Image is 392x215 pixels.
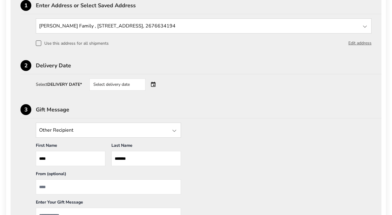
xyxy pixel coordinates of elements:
button: Edit address [348,40,372,47]
div: First Name [36,143,105,151]
div: Enter Address or Select Saved Address [36,3,381,8]
div: Delivery Date [36,63,381,68]
div: Select [36,82,82,87]
strong: DELIVERY DATE* [47,82,82,87]
input: First Name [36,151,105,166]
div: Select delivery date [89,79,145,91]
input: State [36,123,181,138]
label: Use this address for all shipments [36,40,109,46]
input: Last Name [111,151,181,166]
div: From (optional) [36,171,181,179]
div: Last Name [111,143,181,151]
div: 2 [20,60,31,71]
div: 3 [20,104,31,115]
div: Gift Message [36,107,381,112]
input: State [36,18,372,34]
input: From [36,179,181,194]
div: Enter Your Gift Message [36,199,181,208]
